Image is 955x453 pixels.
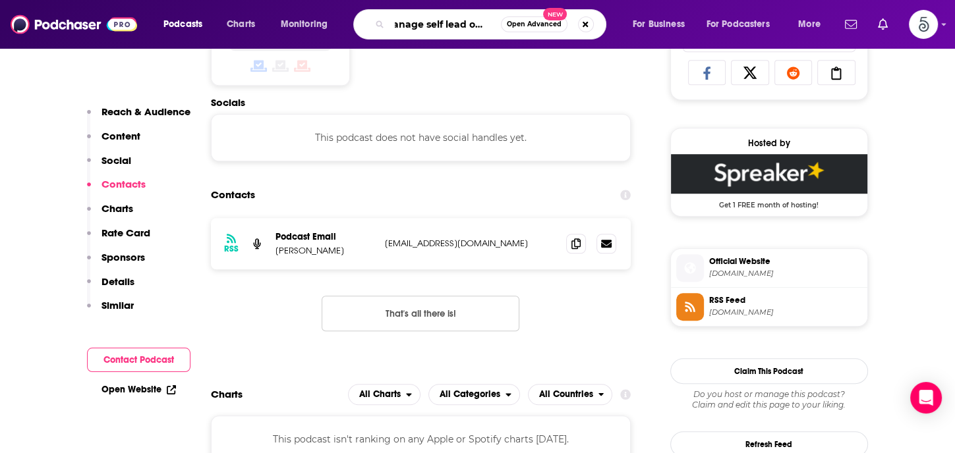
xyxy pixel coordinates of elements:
a: Show notifications dropdown [840,13,862,36]
p: Similar [101,299,134,311]
button: Similar [87,299,134,323]
button: Contacts [87,178,146,202]
button: open menu [789,14,837,35]
button: Sponsors [87,251,145,275]
button: Reach & Audience [87,105,190,130]
div: This podcast does not have social handles yet. [211,114,631,161]
span: More [798,15,821,34]
p: Rate Card [101,226,150,239]
span: Open Advanced [507,21,562,28]
p: Details [101,275,134,288]
h2: Platforms [348,384,420,405]
p: Contacts [101,178,146,190]
span: Do you host or manage this podcast? [670,389,868,400]
h2: Countries [528,384,613,405]
a: Spreaker Deal: Get 1 FREE month of hosting! [671,154,867,208]
h3: RSS [224,244,239,254]
h2: Socials [211,96,631,109]
button: Content [87,130,140,154]
span: Get 1 FREE month of hosting! [671,194,867,209]
a: Show notifications dropdown [873,13,893,36]
div: Hosted by [671,138,867,149]
span: New [543,8,567,20]
p: Podcast Email [275,231,374,242]
button: open menu [348,384,420,405]
button: open menu [698,14,789,35]
h2: Contacts [211,182,255,207]
a: Copy Link [817,60,855,85]
a: Share on Reddit [774,60,813,85]
span: Podcasts [163,15,202,34]
span: Official Website [709,255,862,267]
span: For Business [633,15,685,34]
p: Reach & Audience [101,105,190,118]
span: All Categories [440,390,500,399]
button: Contact Podcast [87,348,190,372]
p: Sponsors [101,251,145,263]
button: open menu [623,14,701,35]
span: Logged in as Spiral5-G2 [909,10,938,39]
input: Search podcasts, credits, & more... [390,14,501,35]
span: RSS Feed [709,294,862,306]
button: open menu [428,384,520,405]
a: Official Website[DOMAIN_NAME] [676,254,862,282]
p: [EMAIL_ADDRESS][DOMAIN_NAME] [385,238,556,249]
img: Spreaker Deal: Get 1 FREE month of hosting! [671,154,867,194]
button: Claim This Podcast [670,358,868,384]
span: For Podcasters [707,15,770,34]
button: Details [87,275,134,300]
button: Charts [87,202,133,226]
h2: Categories [428,384,520,405]
div: Claim and edit this page to your liking. [670,389,868,410]
h2: Charts [211,388,243,400]
a: Open Website [101,384,176,395]
p: Social [101,154,131,167]
span: Monitoring [281,15,328,34]
button: Nothing here. [322,296,519,331]
span: spreaker.com [709,307,862,317]
p: Content [101,130,140,142]
span: spreaker.com [709,269,862,279]
a: Share on Facebook [688,60,726,85]
button: Show profile menu [909,10,938,39]
div: Open Intercom Messenger [910,382,942,413]
button: Social [87,154,131,178]
a: Share on X/Twitter [731,60,769,85]
p: [PERSON_NAME] [275,245,374,256]
button: open menu [528,384,613,405]
img: User Profile [909,10,938,39]
button: open menu [272,14,345,35]
span: Charts [227,15,255,34]
div: Search podcasts, credits, & more... [366,9,619,40]
p: Charts [101,202,133,215]
a: RSS Feed[DOMAIN_NAME] [676,293,862,321]
button: Open AdvancedNew [501,16,567,32]
span: All Charts [359,390,401,399]
button: Rate Card [87,226,150,251]
img: Podchaser - Follow, Share and Rate Podcasts [11,12,137,37]
span: All Countries [539,390,593,399]
button: open menu [154,14,219,35]
a: Charts [218,14,263,35]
